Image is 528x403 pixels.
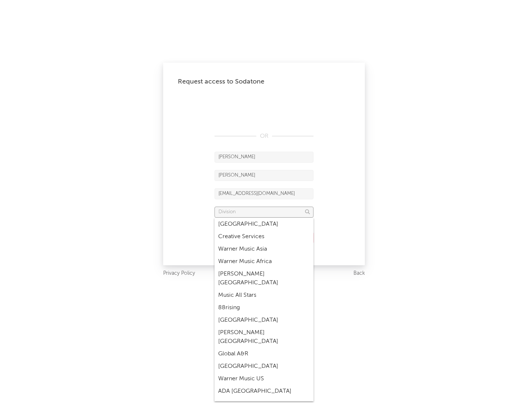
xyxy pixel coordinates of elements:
[214,207,313,218] input: Division
[214,385,313,398] div: ADA [GEOGRAPHIC_DATA]
[214,132,313,141] div: OR
[214,152,313,163] input: First Name
[214,314,313,326] div: [GEOGRAPHIC_DATA]
[214,373,313,385] div: Warner Music US
[214,289,313,302] div: Music All Stars
[214,188,313,199] input: Email
[214,218,313,230] div: [GEOGRAPHIC_DATA]
[214,230,313,243] div: Creative Services
[214,326,313,348] div: [PERSON_NAME] [GEOGRAPHIC_DATA]
[178,77,350,86] div: Request access to Sodatone
[163,269,195,278] a: Privacy Policy
[214,360,313,373] div: [GEOGRAPHIC_DATA]
[214,348,313,360] div: Global A&R
[214,255,313,268] div: Warner Music Africa
[214,302,313,314] div: 88rising
[214,268,313,289] div: [PERSON_NAME] [GEOGRAPHIC_DATA]
[214,170,313,181] input: Last Name
[353,269,365,278] a: Back
[214,243,313,255] div: Warner Music Asia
